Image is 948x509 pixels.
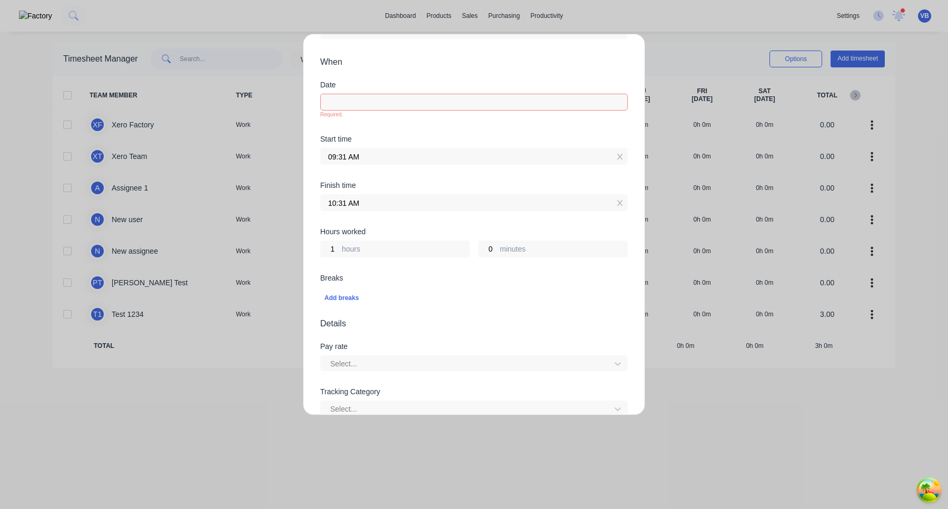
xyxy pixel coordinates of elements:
[919,480,940,501] button: Open Tanstack query devtools
[479,241,497,257] input: 0
[320,388,628,395] div: Tracking Category
[320,182,628,189] div: Finish time
[320,56,628,68] span: When
[321,241,339,257] input: 0
[320,343,628,350] div: Pay rate
[320,135,628,143] div: Start time
[324,291,624,305] div: Add breaks
[342,244,469,257] label: hours
[320,81,628,88] div: Date
[320,228,628,235] div: Hours worked
[320,317,628,330] span: Details
[320,274,628,282] div: Breaks
[500,244,627,257] label: minutes
[320,111,628,118] div: Required.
